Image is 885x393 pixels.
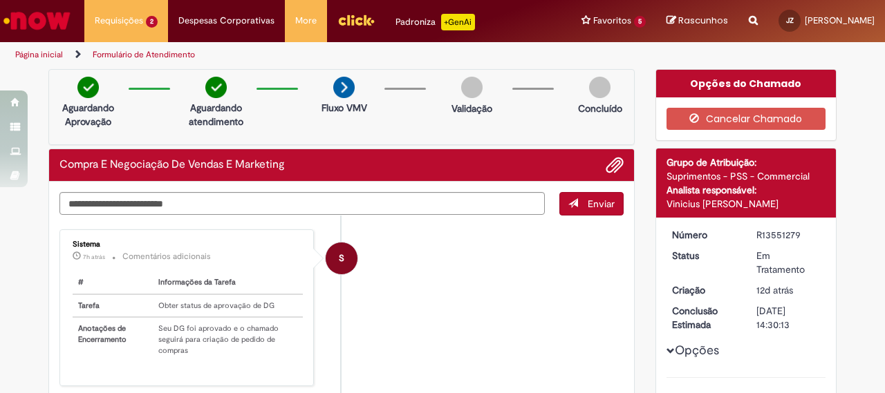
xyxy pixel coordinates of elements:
[55,101,122,128] p: Aguardando Aprovação
[667,197,826,211] div: Vinicius [PERSON_NAME]
[15,49,63,60] a: Página inicial
[93,49,195,60] a: Formulário de Atendimento
[786,16,794,25] span: JZ
[178,14,274,28] span: Despesas Corporativas
[73,240,303,249] div: Sistema
[667,108,826,130] button: Cancelar Chamado
[83,253,105,261] time: 30/09/2025 10:00:26
[805,15,875,26] span: [PERSON_NAME]
[578,102,622,115] p: Concluído
[451,102,492,115] p: Validação
[95,14,143,28] span: Requisições
[656,70,837,97] div: Opções do Chamado
[395,14,475,30] div: Padroniza
[667,183,826,197] div: Analista responsável:
[153,271,303,294] th: Informações da Tarefa
[756,228,821,242] div: R13551279
[559,192,624,215] button: Enviar
[83,253,105,261] span: 7h atrás
[593,14,631,28] span: Favoritos
[73,317,153,361] th: Anotações de Encerramento
[1,7,73,35] img: ServiceNow
[756,284,793,296] span: 12d atrás
[183,101,250,128] p: Aguardando atendimento
[59,159,285,171] h2: Compra E Negociação De Vendas E Marketing Histórico de tíquete
[667,15,728,28] a: Rascunhos
[606,156,624,174] button: Adicionar anexos
[667,169,826,183] div: Suprimentos - PSS - Commercial
[333,77,355,98] img: arrow-next.png
[662,249,747,262] dt: Status
[756,284,793,296] time: 19/09/2025 15:27:05
[634,16,646,28] span: 5
[662,283,747,297] dt: Criação
[756,304,821,332] div: [DATE] 14:30:13
[662,304,747,332] dt: Conclusão Estimada
[337,10,375,30] img: click_logo_yellow_360x200.png
[295,14,317,28] span: More
[662,228,747,242] dt: Número
[73,271,153,294] th: #
[59,192,545,215] textarea: Digite sua mensagem aqui...
[322,101,367,115] p: Fluxo VMV
[441,14,475,30] p: +GenAi
[339,242,344,275] span: S
[205,77,227,98] img: check-circle-green.png
[756,283,821,297] div: 19/09/2025 15:27:05
[461,77,483,98] img: img-circle-grey.png
[589,77,611,98] img: img-circle-grey.png
[73,294,153,318] th: Tarefa
[678,14,728,27] span: Rascunhos
[10,42,579,68] ul: Trilhas de página
[146,16,158,28] span: 2
[756,249,821,276] div: Em Tratamento
[77,77,99,98] img: check-circle-green.png
[122,251,211,262] small: Comentários adicionais
[326,242,357,274] div: System
[153,294,303,318] td: Obter status de aprovação de DG
[667,155,826,169] div: Grupo de Atribuição:
[588,198,615,210] span: Enviar
[153,317,303,361] td: Seu DG foi aprovado e o chamado seguirá para criação de pedido de compras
